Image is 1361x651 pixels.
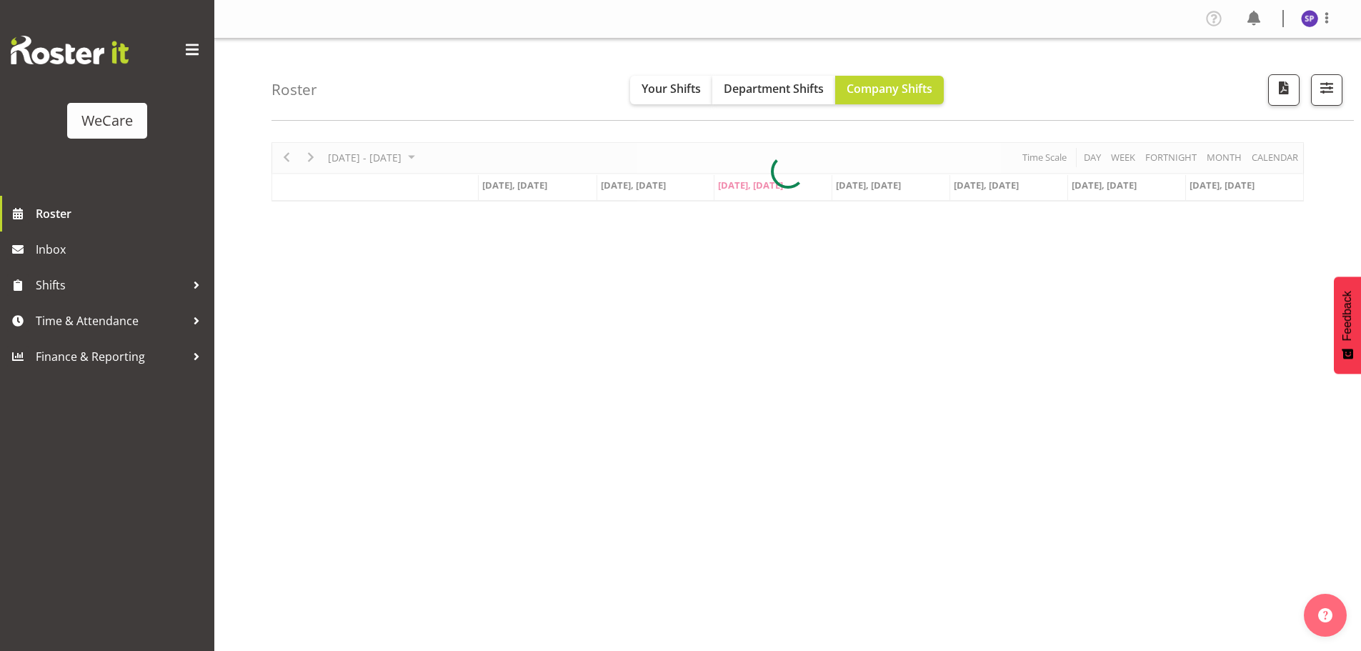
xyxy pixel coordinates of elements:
[712,76,835,104] button: Department Shifts
[36,239,207,260] span: Inbox
[271,81,317,98] h4: Roster
[1311,74,1342,106] button: Filter Shifts
[81,110,133,131] div: WeCare
[630,76,712,104] button: Your Shifts
[1268,74,1300,106] button: Download a PDF of the roster according to the set date range.
[847,81,932,96] span: Company Shifts
[1301,10,1318,27] img: sabnam-pun11077.jpg
[36,346,186,367] span: Finance & Reporting
[36,274,186,296] span: Shifts
[1318,608,1332,622] img: help-xxl-2.png
[642,81,701,96] span: Your Shifts
[724,81,824,96] span: Department Shifts
[36,310,186,332] span: Time & Attendance
[1341,291,1354,341] span: Feedback
[11,36,129,64] img: Rosterit website logo
[36,203,207,224] span: Roster
[835,76,944,104] button: Company Shifts
[1334,277,1361,374] button: Feedback - Show survey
